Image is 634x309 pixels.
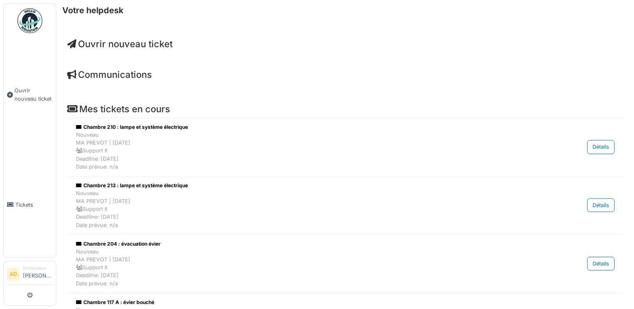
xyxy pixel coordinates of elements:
div: Nouveau MA PREVOT | [DATE] Support It Deadline: [DATE] Date prévue: n/a [76,189,529,229]
a: Chambre 204 : évacuation évier NouveauMA PREVOT | [DATE] Support ItDeadline: [DATE]Date prévue: n... [74,238,617,290]
li: AD [7,268,20,280]
div: Détails [587,257,614,270]
li: [PERSON_NAME] [23,265,53,283]
div: Détails [587,140,614,154]
span: Ouvrir nouveau ticket [15,87,53,102]
div: Nouveau MA PREVOT | [DATE] Support It Deadline: [DATE] Date prévue: n/a [76,248,529,287]
a: Ouvrir nouveau ticket [67,39,173,49]
h4: Communications [67,69,623,80]
h4: Mes tickets en cours [67,104,623,114]
div: Chambre 204 : évacuation évier [76,240,529,248]
div: Chambre 117 A : évier bouché [76,299,529,306]
a: AD Demandeur[PERSON_NAME] [7,265,53,285]
span: Tickets [15,201,53,209]
a: Ouvrir nouveau ticket [4,38,56,152]
div: Demandeur [23,265,53,271]
a: Chambre 210 : lampe et système électrique NouveauMA PREVOT | [DATE] Support ItDeadline: [DATE]Dat... [74,121,617,173]
div: Nouveau MA PREVOT | [DATE] Support It Deadline: [DATE] Date prévue: n/a [76,131,529,171]
h6: Votre helpdesk [62,5,124,15]
div: Détails [587,198,614,212]
img: Badge_color-CXgf-gQk.svg [17,8,42,33]
a: Chambre 213 : lampe et système électrique NouveauMA PREVOT | [DATE] Support ItDeadline: [DATE]Dat... [74,180,617,231]
div: Chambre 210 : lampe et système électrique [76,123,529,131]
a: Tickets [4,152,56,258]
div: Chambre 213 : lampe et système électrique [76,182,529,189]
